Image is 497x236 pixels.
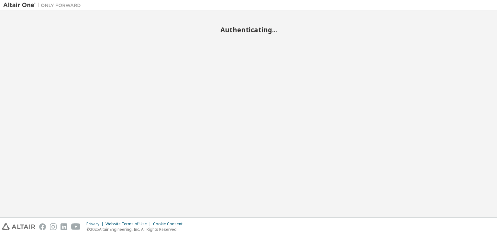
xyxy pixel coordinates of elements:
[153,221,186,227] div: Cookie Consent
[3,2,84,8] img: Altair One
[61,223,67,230] img: linkedin.svg
[86,221,105,227] div: Privacy
[86,227,186,232] p: © 2025 Altair Engineering, Inc. All Rights Reserved.
[2,223,35,230] img: altair_logo.svg
[105,221,153,227] div: Website Terms of Use
[39,223,46,230] img: facebook.svg
[50,223,57,230] img: instagram.svg
[71,223,81,230] img: youtube.svg
[3,26,494,34] h2: Authenticating...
